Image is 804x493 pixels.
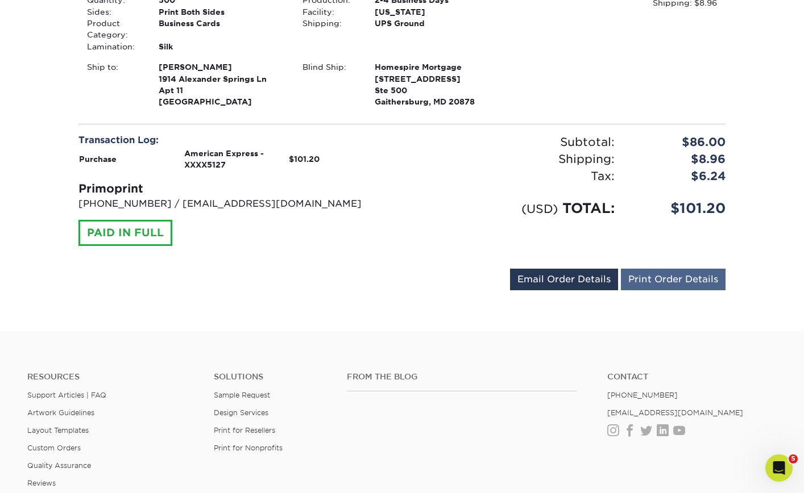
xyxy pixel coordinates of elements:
span: TOTAL: [562,200,615,216]
h4: From the Blog [347,372,577,382]
iframe: Google Customer Reviews [3,458,97,489]
strong: $101.20 [289,154,320,164]
div: $8.96 [623,151,734,168]
strong: Purchase [79,154,117,164]
a: Contact [607,372,777,382]
div: Business Cards [150,18,294,41]
div: Sides: [78,6,150,18]
div: Shipping: [294,18,366,29]
div: $101.20 [623,198,734,219]
strong: American Express - XXXX5127 [184,149,264,169]
span: Ste 500 [375,85,502,96]
a: Sample Request [214,391,270,399]
div: Shipping: [402,151,623,168]
a: Custom Orders [27,444,81,452]
a: Print for Resellers [214,426,275,434]
h4: Solutions [214,372,330,382]
div: PAID IN FULL [78,220,172,246]
a: [PHONE_NUMBER] [607,391,678,399]
small: (USD) [521,202,558,216]
a: Support Articles | FAQ [27,391,106,399]
span: 1914 Alexander Springs Ln [159,73,285,85]
a: Artwork Guidelines [27,408,94,417]
div: Print Both Sides [150,6,294,18]
div: Silk [150,41,294,52]
div: Transaction Log: [78,133,393,147]
a: Design Services [214,408,268,417]
span: Apt 11 [159,85,285,96]
div: Subtotal: [402,133,623,151]
div: Primoprint [78,180,393,197]
p: [PHONE_NUMBER] / [EMAIL_ADDRESS][DOMAIN_NAME] [78,197,393,211]
div: Ship to: [78,61,150,108]
h4: Resources [27,372,197,382]
a: [EMAIL_ADDRESS][DOMAIN_NAME] [607,408,743,417]
span: Homespire Mortgage [375,61,502,73]
div: Lamination: [78,41,150,52]
div: Blind Ship: [294,61,366,108]
strong: Gaithersburg, MD 20878 [375,61,502,106]
span: 5 [789,454,798,463]
div: Product Category: [78,18,150,41]
a: Layout Templates [27,426,89,434]
div: UPS Ground [366,18,510,29]
span: [PERSON_NAME] [159,61,285,73]
a: Print Order Details [621,269,726,290]
iframe: Intercom live chat [765,454,793,482]
a: Print for Nonprofits [214,444,283,452]
a: Email Order Details [510,269,618,290]
div: $6.24 [623,168,734,185]
div: Facility: [294,6,366,18]
div: [US_STATE] [366,6,510,18]
strong: [GEOGRAPHIC_DATA] [159,61,285,106]
div: $86.00 [623,133,734,151]
span: [STREET_ADDRESS] [375,73,502,85]
div: Tax: [402,168,623,185]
